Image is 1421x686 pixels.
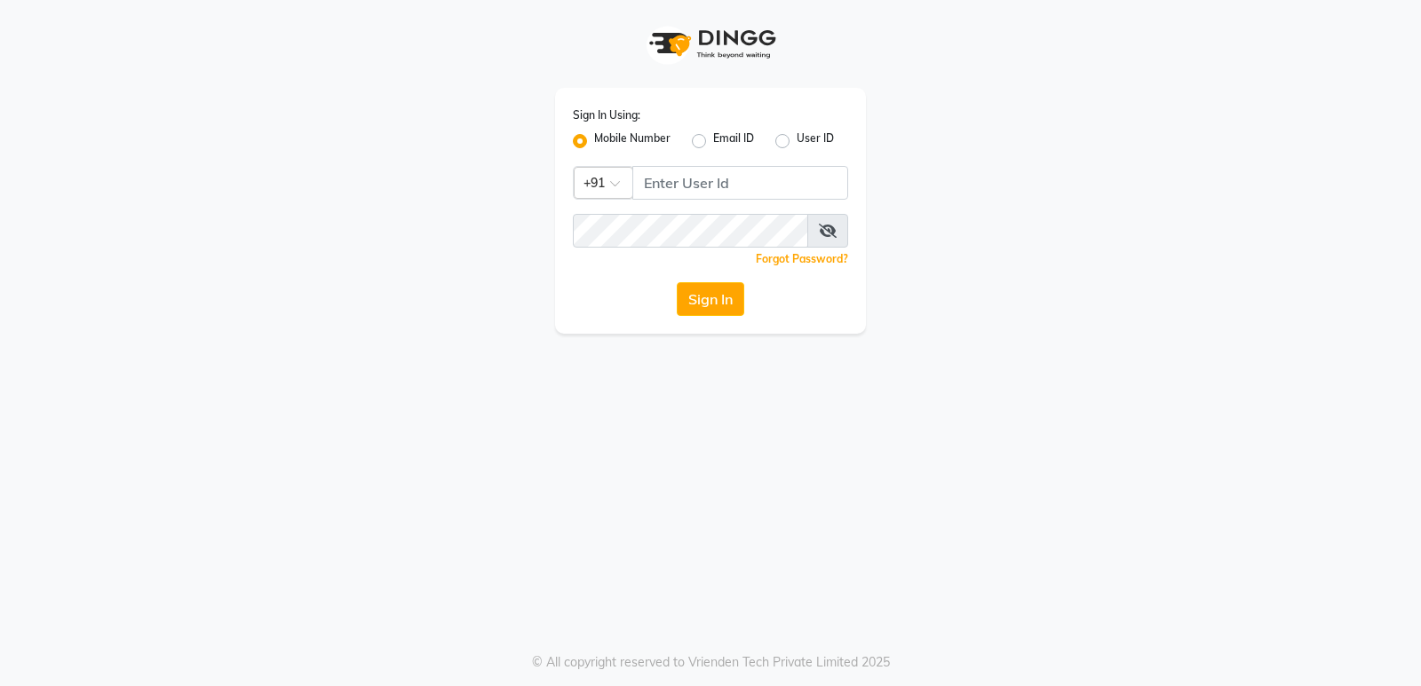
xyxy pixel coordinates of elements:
a: Forgot Password? [756,252,848,265]
label: Mobile Number [594,130,671,152]
label: User ID [797,130,834,152]
label: Email ID [713,130,754,152]
input: Username [632,166,848,200]
button: Sign In [677,282,744,316]
img: logo1.svg [639,18,782,70]
input: Username [573,214,808,248]
label: Sign In Using: [573,107,640,123]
